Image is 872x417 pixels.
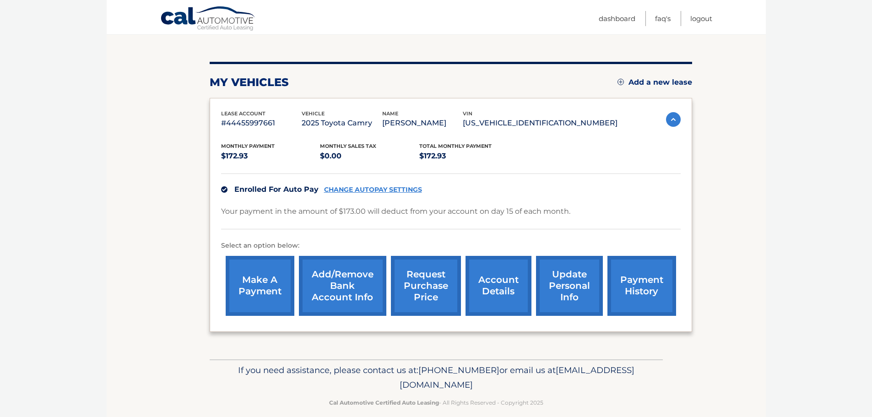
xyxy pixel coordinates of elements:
[221,110,265,117] span: lease account
[320,143,376,149] span: Monthly sales Tax
[463,110,472,117] span: vin
[216,398,657,407] p: - All Rights Reserved - Copyright 2025
[382,110,398,117] span: name
[324,186,422,194] a: CHANGE AUTOPAY SETTINGS
[221,240,681,251] p: Select an option below:
[234,185,319,194] span: Enrolled For Auto Pay
[617,79,624,85] img: add.svg
[466,256,531,316] a: account details
[666,112,681,127] img: accordion-active.svg
[221,186,227,193] img: check.svg
[607,256,676,316] a: payment history
[216,363,657,392] p: If you need assistance, please contact us at: or email us at
[418,365,499,375] span: [PHONE_NUMBER]
[536,256,603,316] a: update personal info
[391,256,461,316] a: request purchase price
[221,205,570,218] p: Your payment in the amount of $173.00 will deduct from your account on day 15 of each month.
[221,143,275,149] span: Monthly Payment
[419,143,492,149] span: Total Monthly Payment
[302,117,382,130] p: 2025 Toyota Camry
[210,76,289,89] h2: my vehicles
[302,110,325,117] span: vehicle
[299,256,386,316] a: Add/Remove bank account info
[463,117,617,130] p: [US_VEHICLE_IDENTIFICATION_NUMBER]
[226,256,294,316] a: make a payment
[221,117,302,130] p: #44455997661
[617,78,692,87] a: Add a new lease
[599,11,635,26] a: Dashboard
[160,6,256,32] a: Cal Automotive
[320,150,419,162] p: $0.00
[690,11,712,26] a: Logout
[382,117,463,130] p: [PERSON_NAME]
[655,11,671,26] a: FAQ's
[419,150,519,162] p: $172.93
[221,150,320,162] p: $172.93
[329,399,439,406] strong: Cal Automotive Certified Auto Leasing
